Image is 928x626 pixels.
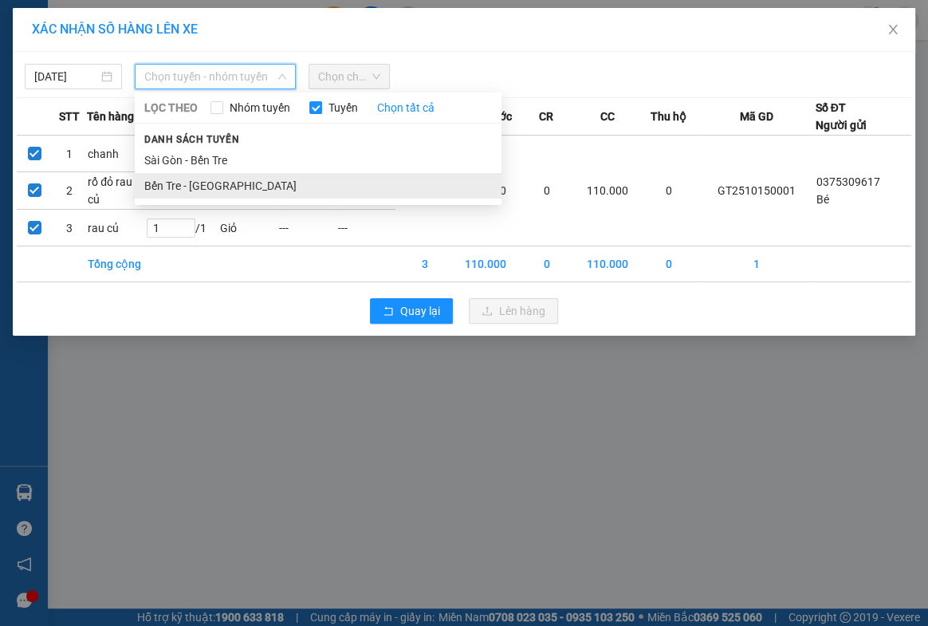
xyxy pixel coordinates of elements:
td: 110.000 [454,246,517,282]
span: STT [59,108,80,125]
a: Chọn tất cả [377,99,435,116]
span: Tên hàng [87,108,134,125]
span: XÁC NHẬN SỐ HÀNG LÊN XE [32,22,198,37]
span: Bé [816,193,828,206]
span: close [887,23,899,36]
td: / 1 [146,210,220,246]
span: Thu hộ [651,108,686,125]
button: rollbackQuay lại [370,298,453,324]
div: Số ĐT Người gửi [815,99,866,134]
button: Close [871,8,915,53]
td: Tổng cộng [87,246,146,282]
span: CC [600,108,615,125]
li: Bến Tre - [GEOGRAPHIC_DATA] [135,173,501,199]
td: chanh [87,136,146,172]
span: Danh sách tuyến [135,132,249,147]
td: 2 [52,172,87,210]
td: --- [278,210,337,246]
span: Chọn chuyến [318,65,381,89]
td: 110.000 [576,246,639,282]
span: CR [539,108,553,125]
td: Giỏ [219,210,278,246]
span: down [277,72,287,81]
input: 15/10/2025 [34,68,98,85]
span: Quay lại [400,302,440,320]
td: rau củ [87,210,146,246]
span: LỌC THEO [144,99,198,116]
td: 0 [517,136,576,246]
td: 110.000 [576,136,639,246]
td: 1 [698,246,815,282]
td: 1 [52,136,87,172]
td: 0 [639,246,698,282]
span: Nhóm tuyến [223,99,297,116]
td: --- [336,210,395,246]
td: 3 [395,246,454,282]
span: Tuyến [322,99,364,116]
span: rollback [383,305,394,318]
li: Sài Gòn - Bến Tre [135,148,501,173]
td: 0 [639,136,698,246]
td: 0 [517,246,576,282]
span: 0375309617 [816,175,879,188]
td: 3 [52,210,87,246]
td: rổ đỏ rau củ [87,172,146,210]
span: Chọn tuyến - nhóm tuyến [144,65,285,89]
button: uploadLên hàng [469,298,558,324]
td: GT2510150001 [698,136,815,246]
span: Mã GD [739,108,773,125]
